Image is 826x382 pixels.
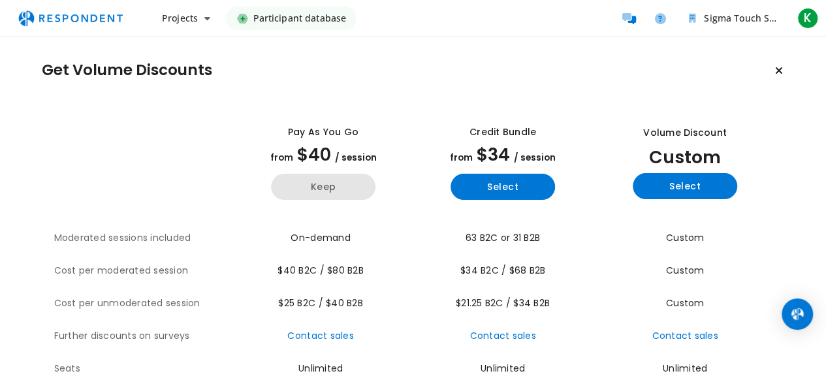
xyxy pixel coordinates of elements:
[797,8,818,29] span: K
[633,173,737,199] button: Select yearly custom_static plan
[287,329,353,342] a: Contact sales
[643,126,727,140] div: Volume Discount
[652,329,718,342] a: Contact sales
[450,151,473,164] span: from
[278,264,363,277] span: $40 B2C / $80 B2B
[477,142,510,167] span: $34
[469,125,536,139] div: Credit Bundle
[278,296,362,310] span: $25 B2C / $40 B2B
[663,362,707,375] span: Unlimited
[666,296,705,310] span: Custom
[291,231,350,244] span: On-demand
[335,151,377,164] span: / session
[151,7,221,30] button: Projects
[54,287,234,320] th: Cost per unmoderated session
[451,174,555,200] button: Select yearly basic plan
[162,12,198,24] span: Projects
[481,362,525,375] span: Unlimited
[297,142,331,167] span: $40
[666,264,705,277] span: Custom
[271,174,375,200] button: Keep current yearly payg plan
[54,320,234,353] th: Further discounts on surveys
[782,298,813,330] div: Open Intercom Messenger
[514,151,556,164] span: / session
[649,145,721,169] span: Custom
[42,61,212,80] h1: Get Volume Discounts
[678,7,789,30] button: Sigma Touch Strategies Team
[226,7,357,30] a: Participant database
[288,125,358,139] div: Pay as you go
[666,231,705,244] span: Custom
[54,222,234,255] th: Moderated sessions included
[766,57,792,84] button: Keep current plan
[460,264,545,277] span: $34 B2C / $68 B2B
[270,151,293,164] span: from
[54,255,234,287] th: Cost per moderated session
[616,5,642,31] a: Message participants
[456,296,550,310] span: $21.25 B2C / $34 B2B
[795,7,821,30] button: K
[298,362,343,375] span: Unlimited
[647,5,673,31] a: Help and support
[253,7,346,30] span: Participant database
[10,6,131,31] img: respondent-logo.png
[469,329,535,342] a: Contact sales
[466,231,540,244] span: 63 B2C or 31 B2B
